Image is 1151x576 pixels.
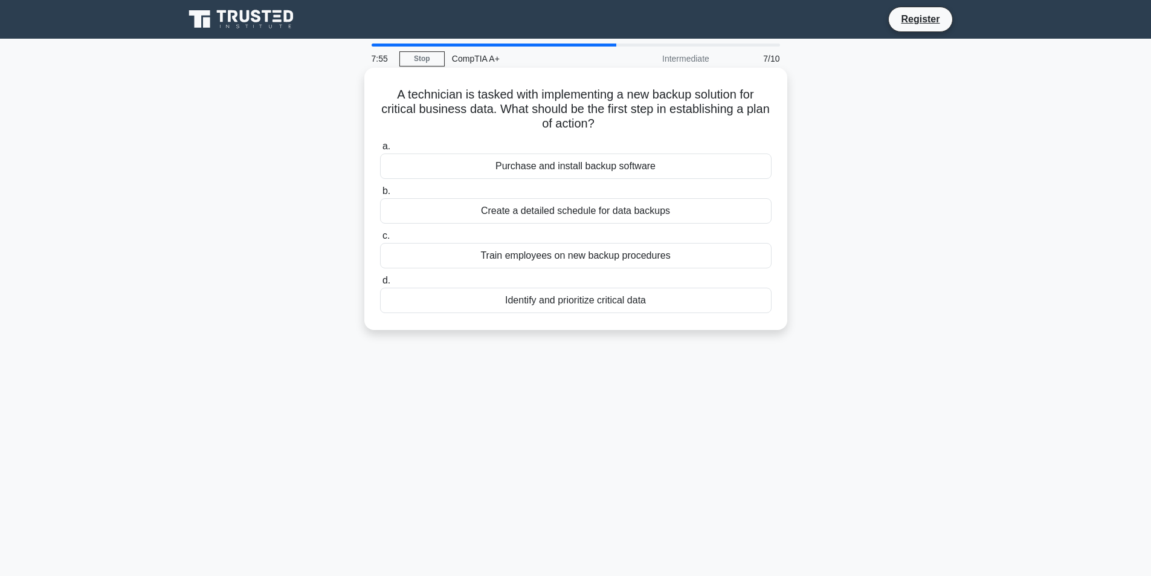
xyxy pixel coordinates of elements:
[382,141,390,151] span: a.
[380,154,772,179] div: Purchase and install backup software
[380,198,772,224] div: Create a detailed schedule for data backups
[382,186,390,196] span: b.
[380,243,772,268] div: Train employees on new backup procedures
[445,47,611,71] div: CompTIA A+
[717,47,787,71] div: 7/10
[382,275,390,285] span: d.
[382,230,390,241] span: c.
[611,47,717,71] div: Intermediate
[379,87,773,132] h5: A technician is tasked with implementing a new backup solution for critical business data. What s...
[380,288,772,313] div: Identify and prioritize critical data
[399,51,445,66] a: Stop
[894,11,947,27] a: Register
[364,47,399,71] div: 7:55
